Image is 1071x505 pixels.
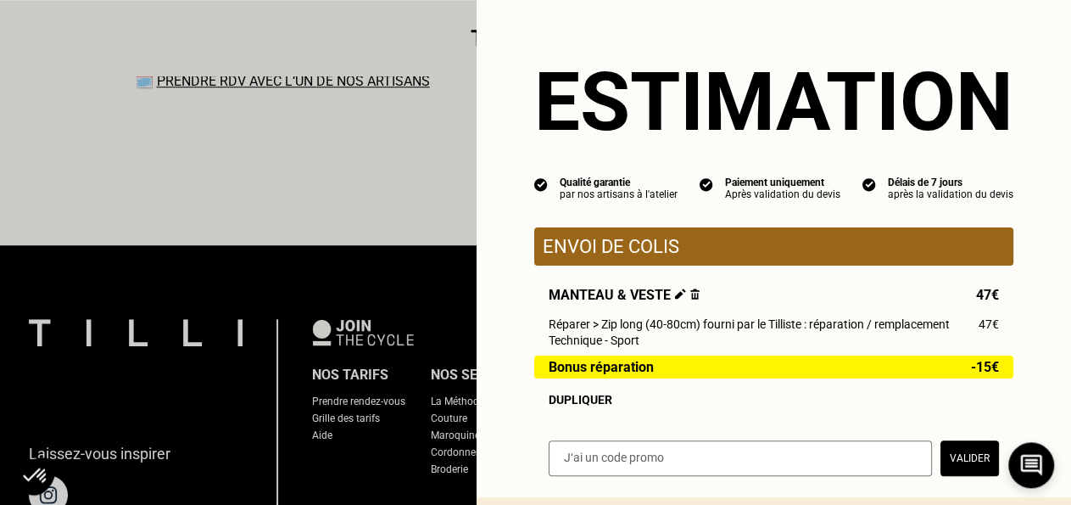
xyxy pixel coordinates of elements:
span: Bonus réparation [549,360,654,374]
div: après la validation du devis [888,188,1013,200]
span: Réparer > Zip long (40-80cm) fourni par le Tilliste : réparation / remplacement [549,317,950,331]
div: Paiement uniquement [725,177,840,188]
div: Délais de 7 jours [888,177,1013,188]
span: 47€ [979,317,999,331]
span: -15€ [971,360,999,374]
div: Après validation du devis [725,188,840,200]
img: icon list info [862,177,876,192]
img: Supprimer [690,289,700,300]
span: Technique - Sport [549,334,639,347]
div: Dupliquer [549,393,999,407]
span: Manteau & veste [549,287,700,303]
img: icon list info [700,177,713,192]
input: J‘ai un code promo [549,440,932,476]
img: icon list info [534,177,548,192]
span: 47€ [976,287,999,303]
img: Éditer [675,289,686,300]
div: Qualité garantie [560,177,678,188]
div: par nos artisans à l'atelier [560,188,678,200]
p: Envoi de colis [543,236,1005,257]
section: Estimation [534,54,1013,149]
button: Valider [940,440,999,476]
